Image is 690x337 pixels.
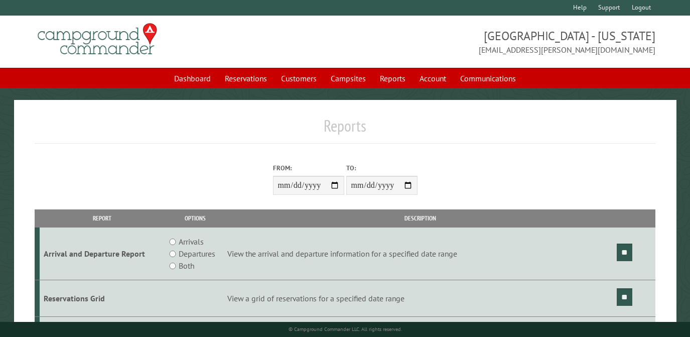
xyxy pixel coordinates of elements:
a: Account [413,69,452,88]
a: Reservations [219,69,273,88]
a: Reports [374,69,411,88]
th: Report [40,209,165,227]
th: Description [225,209,615,227]
h1: Reports [35,116,656,144]
label: Arrivals [179,236,204,248]
td: View a grid of reservations for a specified date range [225,280,615,317]
th: Options [165,209,225,227]
img: Campground Commander [35,20,160,59]
label: Both [179,260,194,272]
td: Arrival and Departure Report [40,228,165,280]
a: Communications [454,69,522,88]
a: Customers [275,69,323,88]
label: To: [346,163,418,173]
td: View the arrival and departure information for a specified date range [225,228,615,280]
label: Departures [179,248,215,260]
td: Reservations Grid [40,280,165,317]
label: From: [273,163,344,173]
a: Campsites [325,69,372,88]
span: [GEOGRAPHIC_DATA] - [US_STATE] [EMAIL_ADDRESS][PERSON_NAME][DOMAIN_NAME] [345,28,656,56]
a: Dashboard [168,69,217,88]
small: © Campground Commander LLC. All rights reserved. [289,326,402,332]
